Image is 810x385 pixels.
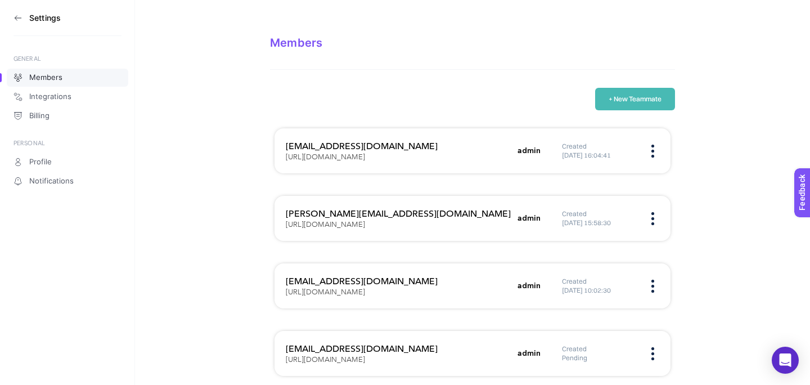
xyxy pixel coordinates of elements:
[29,158,52,167] span: Profile
[29,14,61,23] h3: Settings
[13,138,121,147] div: PERSONAL
[29,73,62,82] span: Members
[7,69,128,87] a: Members
[286,221,365,230] h5: [URL][DOMAIN_NAME]
[286,356,365,365] h5: [URL][DOMAIN_NAME]
[651,280,654,293] img: menu icon
[270,36,675,50] div: Members
[286,288,365,297] h5: [URL][DOMAIN_NAME]
[7,3,43,12] span: Feedback
[651,212,654,225] img: menu icon
[772,347,799,374] div: Open Intercom Messenger
[562,344,635,353] h6: Created
[562,151,635,160] h5: [DATE] 16:04:41
[562,286,635,295] h5: [DATE] 10:02:30
[7,88,128,106] a: Integrations
[29,177,74,186] span: Notifications
[562,353,635,362] h5: Pending
[286,153,365,162] h5: [URL][DOMAIN_NAME]
[562,209,635,218] h6: Created
[517,145,541,156] h5: admin
[29,111,49,120] span: Billing
[517,348,541,359] h5: admin
[286,275,511,288] h3: [EMAIL_ADDRESS][DOMAIN_NAME]
[651,145,654,158] img: menu icon
[286,207,511,221] h3: [PERSON_NAME][EMAIL_ADDRESS][DOMAIN_NAME]
[286,342,511,356] h3: [EMAIL_ADDRESS][DOMAIN_NAME]
[517,213,541,224] h5: admin
[595,88,675,110] button: + New Teammate
[562,218,635,227] h5: [DATE] 15:58:30
[7,172,128,190] a: Notifications
[651,347,654,360] img: menu icon
[517,280,541,292] h5: admin
[562,142,635,151] h6: Created
[562,277,635,286] h6: Created
[29,92,71,101] span: Integrations
[286,140,511,153] h3: [EMAIL_ADDRESS][DOMAIN_NAME]
[13,54,121,63] div: GENERAL
[7,107,128,125] a: Billing
[7,153,128,171] a: Profile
